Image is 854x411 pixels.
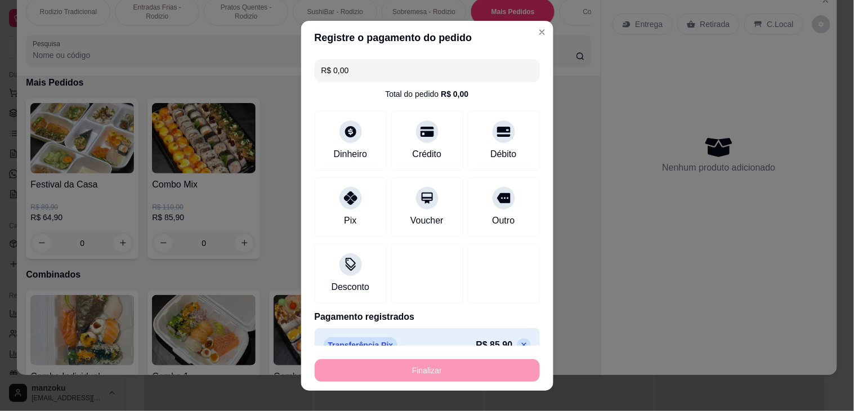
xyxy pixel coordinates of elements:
[492,214,515,227] div: Outro
[410,214,444,227] div: Voucher
[321,59,533,82] input: Ex.: hambúrguer de cordeiro
[385,88,468,100] div: Total do pedido
[332,280,370,294] div: Desconto
[344,214,356,227] div: Pix
[441,88,468,100] div: R$ 0,00
[324,337,398,353] p: Transferência Pix
[490,148,516,161] div: Débito
[413,148,442,161] div: Crédito
[315,310,540,324] p: Pagamento registrados
[301,21,553,55] header: Registre o pagamento do pedido
[476,338,513,352] p: R$ 85,90
[334,148,368,161] div: Dinheiro
[533,23,551,41] button: Close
